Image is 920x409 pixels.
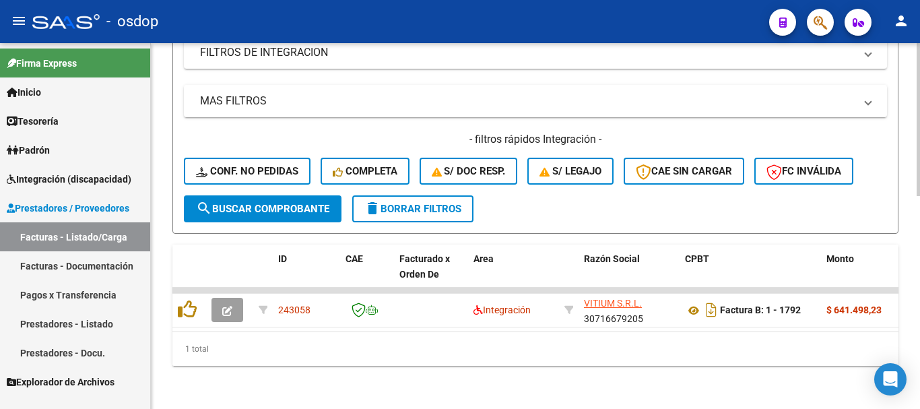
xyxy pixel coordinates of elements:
div: 30716679205 [584,296,674,324]
strong: Factura B: 1 - 1792 [720,305,801,316]
mat-icon: menu [11,13,27,29]
span: - osdop [106,7,158,36]
datatable-header-cell: Monto [821,245,902,304]
span: Integración [473,305,531,315]
mat-icon: person [893,13,909,29]
span: VITIUM S.R.L. [584,298,642,309]
button: Buscar Comprobante [184,195,341,222]
span: Firma Express [7,56,77,71]
mat-expansion-panel-header: FILTROS DE INTEGRACION [184,36,887,69]
mat-expansion-panel-header: MAS FILTROS [184,85,887,117]
span: S/ legajo [539,165,601,177]
button: Completa [321,158,409,185]
div: Open Intercom Messenger [874,363,907,396]
span: Completa [333,165,397,177]
h4: - filtros rápidos Integración - [184,132,887,147]
span: Borrar Filtros [364,203,461,215]
button: FC Inválida [754,158,853,185]
span: Padrón [7,143,50,158]
datatable-header-cell: Facturado x Orden De [394,245,468,304]
datatable-header-cell: CAE [340,245,394,304]
mat-panel-title: MAS FILTROS [200,94,855,108]
span: CPBT [685,253,709,264]
span: Facturado x Orden De [399,253,450,280]
span: Monto [826,253,854,264]
div: 1 total [172,332,898,366]
button: Borrar Filtros [352,195,473,222]
mat-panel-title: FILTROS DE INTEGRACION [200,45,855,60]
span: Integración (discapacidad) [7,172,131,187]
datatable-header-cell: Area [468,245,559,304]
i: Descargar documento [702,299,720,321]
button: S/ legajo [527,158,614,185]
span: S/ Doc Resp. [432,165,506,177]
datatable-header-cell: ID [273,245,340,304]
span: CAE [346,253,363,264]
span: Buscar Comprobante [196,203,329,215]
span: CAE SIN CARGAR [636,165,732,177]
span: Inicio [7,85,41,100]
button: Conf. no pedidas [184,158,310,185]
span: Tesorería [7,114,59,129]
span: Prestadores / Proveedores [7,201,129,216]
datatable-header-cell: Razón Social [579,245,680,304]
span: Explorador de Archivos [7,375,114,389]
span: Area [473,253,494,264]
span: 243058 [278,305,310,315]
span: FC Inválida [766,165,841,177]
datatable-header-cell: CPBT [680,245,821,304]
span: ID [278,253,287,264]
mat-icon: delete [364,200,381,216]
span: Razón Social [584,253,640,264]
button: CAE SIN CARGAR [624,158,744,185]
span: Conf. no pedidas [196,165,298,177]
button: S/ Doc Resp. [420,158,518,185]
mat-icon: search [196,200,212,216]
strong: $ 641.498,23 [826,305,882,315]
